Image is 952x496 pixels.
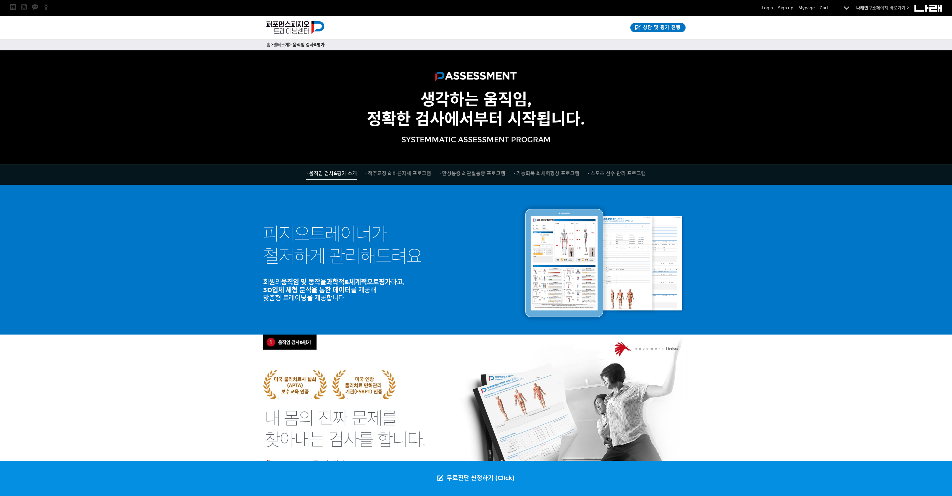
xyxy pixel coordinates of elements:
strong: 3D입체 체형 분석을 통한 데이터 [263,286,351,294]
a: · 스포츠 선수 관리 프로그램 [588,169,646,180]
span: 하고, [379,278,405,286]
span: · 기능회복 & 체력향상 프로그램 [514,170,579,176]
strong: 생각하는 움직임, [420,90,532,109]
a: Mypage [798,5,815,11]
a: · 기능회복 & 체력향상 프로그램 [514,169,579,180]
a: 무료진단 신청하기 (Click) [431,461,521,496]
img: 과학적&체계적인 평가지 [476,201,689,323]
span: · 척추교정 & 바른자세 프로그램 [365,170,431,176]
a: 움직임 검사&평가 [293,42,325,48]
strong: 과학적&체계적으로 [326,278,379,286]
a: Cart [820,5,828,11]
span: · 스포츠 선수 관리 프로그램 [588,170,646,176]
span: · 만성통증 & 관절통증 프로그램 [439,170,505,176]
p: > > [266,41,686,49]
strong: 정확한 검사에서부터 시작됩니다. [367,109,585,129]
strong: 움직임 및 동작 [281,278,320,286]
a: 센터소개 [273,42,289,48]
a: 나래연구소페이지 바로가기 > [856,5,909,11]
span: 맞춤형 트레이닝을 제공합니다. [263,294,346,302]
a: · 만성통증 & 관절통증 프로그램 [439,169,505,180]
span: 회원의 을 [263,278,379,286]
a: 상담 및 평가 진행 [630,23,686,32]
a: Sign up [778,5,793,11]
span: · 움직임 검사&평가 소개 [306,170,357,176]
a: · 움직임 검사&평가 소개 [306,169,357,180]
span: SYSTEMMATIC ASSESSMENT PROGRAM [401,135,551,144]
span: 를 제공해 [263,286,376,294]
a: 홈 [266,42,270,48]
img: ASSESSMENT [435,72,517,83]
span: 상담 및 평가 진행 [641,24,681,31]
img: 피지오트레이너가 철저하게 관리해드려요 [263,226,421,264]
strong: 평가 [379,278,391,286]
a: · 척추교정 & 바른자세 프로그램 [365,169,431,180]
a: Login [762,5,773,11]
strong: 나래연구소 [856,5,876,11]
